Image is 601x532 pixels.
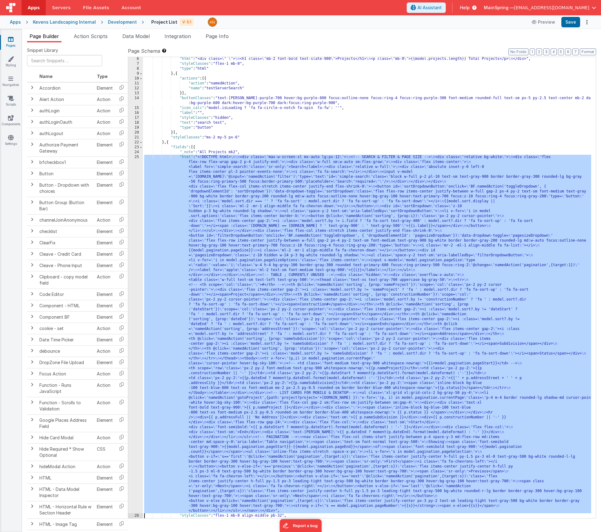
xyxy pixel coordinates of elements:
[97,74,108,79] span: Type
[37,357,94,368] td: DropZone File Upload
[484,5,596,11] button: MainSpring — [EMAIL_ADDRESS][DOMAIN_NAME]
[94,357,115,368] td: Element
[530,49,535,55] button: 1
[52,5,70,11] span: Servers
[128,130,143,135] div: 20
[94,94,115,105] td: Action
[94,248,115,260] td: Element
[94,432,115,443] td: Action
[128,115,143,120] div: 17
[128,66,143,71] div: 8
[543,49,549,55] button: 3
[536,49,542,55] button: 2
[561,17,580,27] button: Save
[37,311,94,323] td: Component BF
[37,414,94,432] td: Google Places Address Field
[94,168,115,179] td: Element
[37,432,94,443] td: Hide Card Modal
[37,397,94,414] td: Function - Scrolls to Validation
[94,379,115,397] td: Action
[10,19,21,25] div: Apps
[33,19,96,25] div: Kevens Landscaping Internal
[27,47,58,53] span: Snippet Library
[128,91,143,96] div: 13
[128,120,143,125] div: 18
[128,86,143,91] div: 12
[128,155,143,513] div: 25
[417,5,442,11] span: AI Assistant
[122,33,150,39] span: Data Model
[94,179,115,197] td: Element
[37,237,94,248] td: ClearFix
[37,368,94,379] td: Focus Action
[94,82,115,94] td: Element
[94,461,115,472] td: Action
[164,33,191,39] span: Integration
[37,179,94,197] td: Button - Dropdown with choices
[30,33,59,39] span: Page Builder
[27,55,102,66] input: Search Snippets ...
[94,518,115,530] td: Element
[94,260,115,271] td: Element
[108,19,137,25] div: Development
[94,300,115,311] td: Element
[94,472,115,483] td: Element
[407,2,446,13] button: AI Assistant
[39,74,53,79] span: Name
[37,116,94,128] td: authLoginOauth
[128,135,143,140] div: 21
[94,483,115,501] td: Element
[37,300,94,311] td: Component - HTML
[128,106,143,111] div: 15
[514,5,589,11] span: [EMAIL_ADDRESS][DOMAIN_NAME]
[94,368,115,379] td: Action
[94,105,115,116] td: Action
[37,157,94,168] td: bfcheckbox1
[37,94,94,105] td: Alert Action
[37,271,94,289] td: Clipboard - copy model field
[128,140,143,145] div: 22
[580,49,596,55] button: Format
[74,33,108,39] span: Action Scripts
[94,271,115,289] td: Action
[37,260,94,271] td: Cleave - Phone Input
[37,461,94,472] td: hideModal Action
[37,289,94,300] td: Code Editor
[206,33,229,39] span: Page Info
[37,472,94,483] td: HTML
[151,20,177,24] h4: Project List
[94,128,115,139] td: Action
[37,226,94,237] td: checklist
[460,5,470,11] span: Help
[37,323,94,334] td: cookie - set
[128,111,143,115] div: 16
[508,49,528,55] button: No Folds
[94,501,115,518] td: Element
[128,96,143,106] div: 14
[37,379,94,397] td: Function - Runs JavaScript
[37,139,94,157] td: Authorize Payment Gateway
[83,5,109,11] span: File Assets
[484,5,514,11] span: MainSpring —
[37,501,94,518] td: HTML - Horizontal Rule w Section Header
[551,49,557,55] button: 4
[128,61,143,66] div: 7
[128,56,143,61] div: 6
[94,311,115,323] td: Element
[37,483,94,501] td: HTML - Data Model Inspector
[128,125,143,130] div: 19
[94,345,115,357] td: Action
[128,81,143,86] div: 11
[128,47,160,55] span: Page Schema
[565,49,571,55] button: 6
[528,17,559,27] button: Preview
[37,105,94,116] td: authLogin
[37,82,94,94] td: Accordion
[572,49,579,55] button: 7
[37,345,94,357] td: debounce
[37,334,94,345] td: Date Time Picker
[94,139,115,157] td: Element
[37,128,94,139] td: authLogout
[37,248,94,260] td: Cleave - Credit Card
[128,145,143,150] div: 23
